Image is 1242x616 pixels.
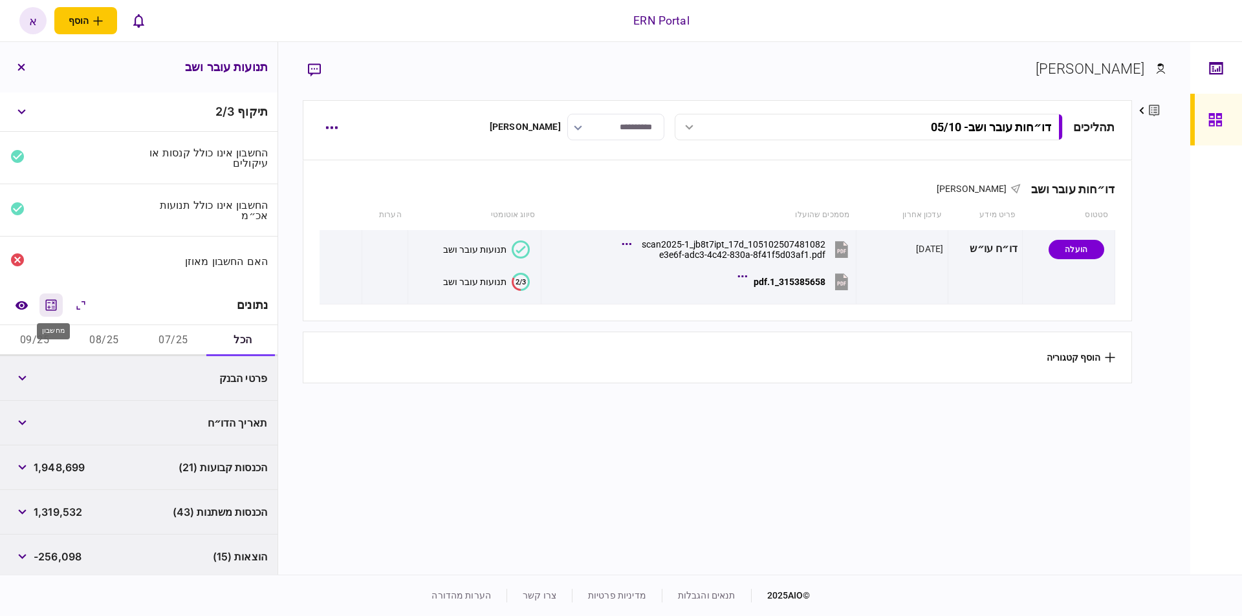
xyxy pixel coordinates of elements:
[443,240,530,259] button: תנועות עובר ושב
[931,120,1051,134] div: דו״חות עובר ושב - 05/10
[144,256,268,266] div: האם החשבון מאוזן
[408,200,541,230] th: סיווג אוטומטי
[754,277,825,287] div: 315385658_1.pdf
[678,590,735,600] a: תנאים והגבלות
[1036,58,1145,80] div: [PERSON_NAME]
[144,418,268,428] div: תאריך הדו״ח
[625,235,851,264] button: 105102507481082_scan2025-1_jb8t7ipt_17de3e6f-adc3-4c42-830a-8f41f5d03af1.pdf
[34,549,82,564] span: -256,098
[34,460,85,475] span: 1,948,699
[1021,182,1115,196] div: דו״חות עובר ושב
[633,12,689,29] div: ERN Portal
[1049,240,1104,259] div: הועלה
[588,590,646,600] a: מדיניות פרטיות
[237,299,268,312] div: נתונים
[69,293,93,317] button: הרחב\כווץ הכל
[916,242,943,255] div: [DATE]
[173,504,267,520] span: הכנסות משתנות (43)
[125,7,152,34] button: פתח רשימת התראות
[523,590,556,600] a: צרו קשר
[856,200,948,230] th: עדכון אחרון
[37,323,70,339] div: מחשבון
[675,114,1063,140] button: דו״חות עובר ושב- 05/10
[443,244,507,255] div: תנועות עובר ושב
[19,7,47,34] button: א
[751,589,811,602] div: © 2025 AIO
[443,273,530,291] button: 2/3תנועות עובר ושב
[1073,118,1115,136] div: תהליכים
[741,267,851,296] button: 315385658_1.pdf
[54,7,117,34] button: פתח תפריט להוספת לקוח
[937,184,1007,194] span: [PERSON_NAME]
[431,590,491,600] a: הערות מהדורה
[541,200,856,230] th: מסמכים שהועלו
[490,120,561,134] div: [PERSON_NAME]
[237,105,268,118] span: תיקוף
[39,293,63,317] button: מחשבון
[1023,200,1115,230] th: סטטוס
[10,293,33,317] a: השוואה למסמך
[144,200,268,220] div: החשבון אינו כולל תנועות אכ״מ
[362,200,408,230] th: הערות
[208,325,278,356] button: הכל
[443,277,507,287] div: תנועות עובר ושב
[179,460,267,475] span: הכנסות קבועות (21)
[144,373,268,383] div: פרטי הבנק
[213,549,267,564] span: הוצאות (15)
[144,147,268,168] div: החשבון אינו כולל קנסות או עיקולים
[953,235,1018,264] div: דו״ח עו״ש
[215,105,234,118] span: 2 / 3
[139,325,208,356] button: 07/25
[638,239,825,260] div: 105102507481082_scan2025-1_jb8t7ipt_17de3e6f-adc3-4c42-830a-8f41f5d03af1.pdf
[185,61,268,73] h3: תנועות עובר ושב
[1047,352,1115,363] button: הוסף קטגוריה
[69,325,138,356] button: 08/25
[948,200,1023,230] th: פריט מידע
[34,504,82,520] span: 1,319,532
[516,277,526,286] text: 2/3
